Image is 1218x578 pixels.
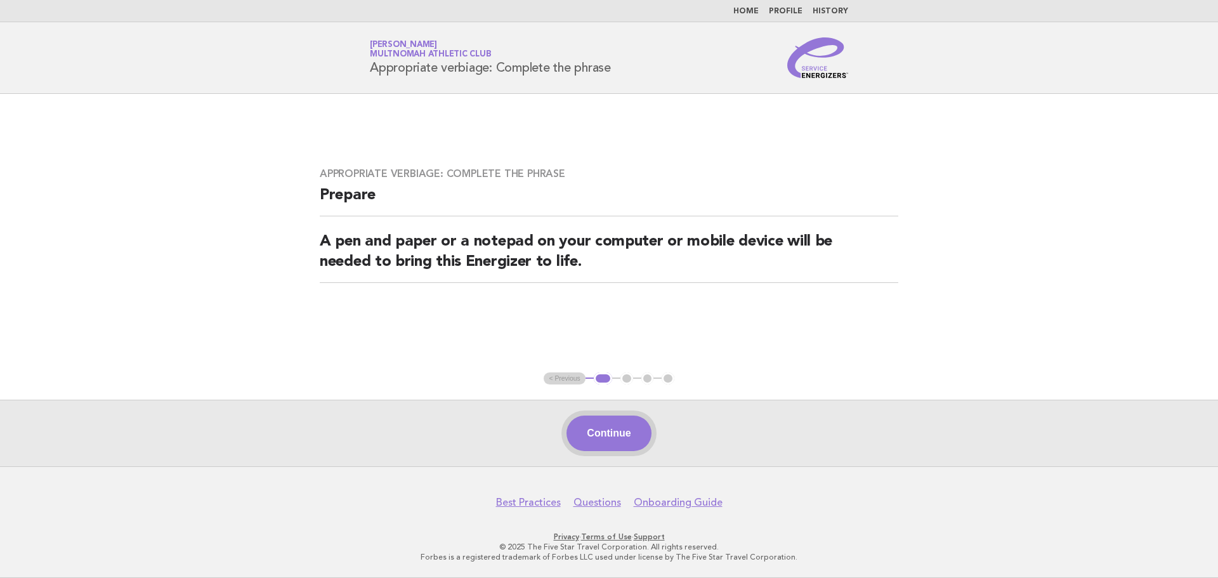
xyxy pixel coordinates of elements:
[320,167,898,180] h3: Appropriate verbiage: Complete the phrase
[221,532,997,542] p: · ·
[573,496,621,509] a: Questions
[787,37,848,78] img: Service Energizers
[634,532,665,541] a: Support
[320,185,898,216] h2: Prepare
[370,41,611,74] h1: Appropriate verbiage: Complete the phrase
[581,532,632,541] a: Terms of Use
[221,542,997,552] p: © 2025 The Five Star Travel Corporation. All rights reserved.
[594,372,612,385] button: 1
[370,41,491,58] a: [PERSON_NAME]Multnomah Athletic Club
[634,496,723,509] a: Onboarding Guide
[813,8,848,15] a: History
[566,416,651,451] button: Continue
[370,51,491,59] span: Multnomah Athletic Club
[554,532,579,541] a: Privacy
[320,232,898,283] h2: A pen and paper or a notepad on your computer or mobile device will be needed to bring this Energ...
[733,8,759,15] a: Home
[769,8,802,15] a: Profile
[496,496,561,509] a: Best Practices
[221,552,997,562] p: Forbes is a registered trademark of Forbes LLC used under license by The Five Star Travel Corpora...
